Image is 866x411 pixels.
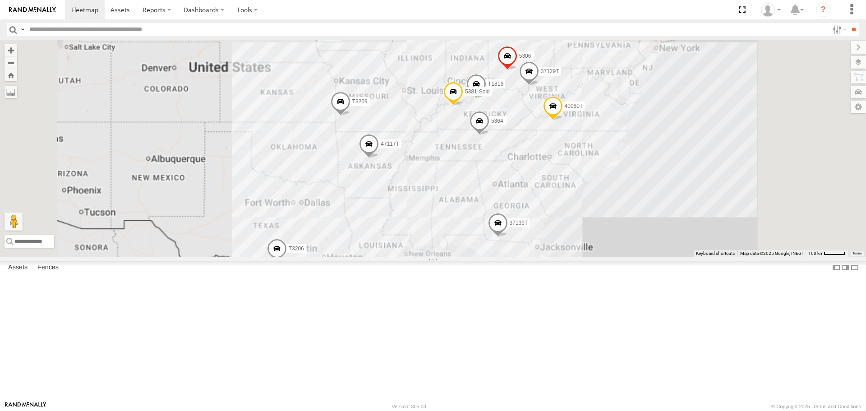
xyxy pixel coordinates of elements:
[9,7,56,13] img: rand-logo.svg
[392,404,426,409] div: Version: 305.03
[841,261,850,274] label: Dock Summary Table to the Right
[465,89,490,95] span: 5381-Sold
[352,98,368,105] span: T3209
[5,56,17,69] button: Zoom out
[806,250,848,257] button: Map Scale: 100 km per 44 pixels
[510,220,528,226] span: 37139T
[829,23,848,36] label: Search Filter Options
[5,86,17,98] label: Measure
[771,404,861,409] div: © Copyright 2025 -
[541,69,559,75] span: 37129T
[381,141,399,147] span: 47117T
[5,402,46,411] a: Visit our Website
[696,250,735,257] button: Keyboard shortcuts
[565,103,583,109] span: 40080T
[5,212,23,231] button: Drag Pegman onto the map to open Street View
[816,3,830,17] i: ?
[808,251,824,256] span: 100 km
[5,44,17,56] button: Zoom in
[758,3,784,17] div: Dwight Wallace
[852,251,862,255] a: Terms
[813,404,861,409] a: Terms and Conditions
[488,81,503,87] span: T1816
[33,262,63,274] label: Fences
[289,245,304,252] span: T3206
[851,101,866,113] label: Map Settings
[5,69,17,81] button: Zoom Home
[850,261,859,274] label: Hide Summary Table
[519,53,531,60] span: 5306
[740,251,803,256] span: Map data ©2025 Google, INEGI
[19,23,26,36] label: Search Query
[491,118,503,125] span: 5364
[4,262,32,274] label: Assets
[832,261,841,274] label: Dock Summary Table to the Left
